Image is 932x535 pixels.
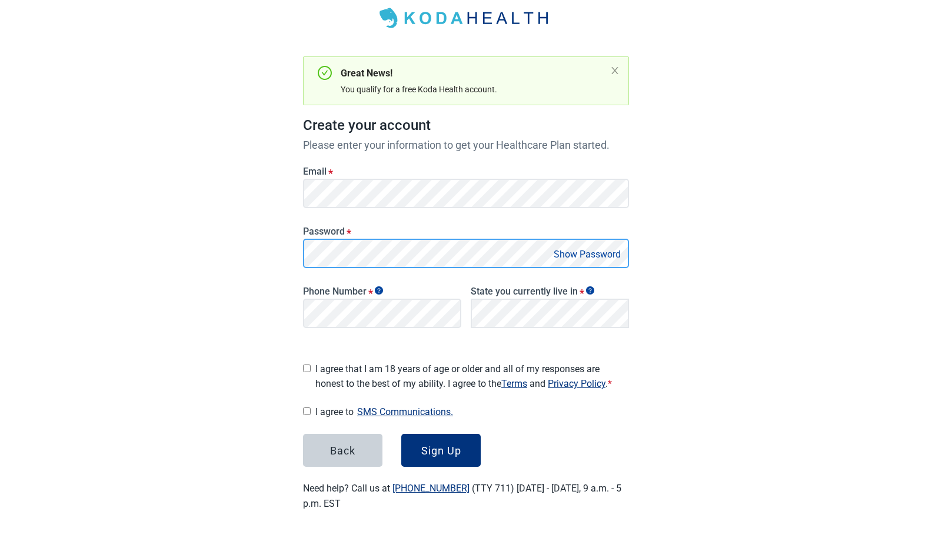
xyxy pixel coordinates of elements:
a: [PHONE_NUMBER] [392,483,470,494]
a: Read our Terms of Service [501,378,527,389]
span: Show tooltip [375,286,383,295]
button: Show SMS communications details [354,404,457,420]
span: I agree that I am 18 years of age or older and all of my responses are honest to the best of my a... [315,362,629,391]
div: You qualify for a free Koda Health account. [341,83,605,96]
p: Please enter your information to get your Healthcare Plan started. [303,137,629,153]
button: close [610,66,620,75]
div: Sign Up [421,444,461,456]
label: Password [303,226,629,237]
span: I agree to [315,404,629,420]
strong: Great News! [341,68,392,79]
label: Phone Number [303,286,461,297]
a: Read our Privacy Policy [548,378,605,389]
div: Back [330,444,355,456]
h1: Create your account [303,115,629,137]
label: Need help? Call us at (TTY 711) [DATE] - [DATE], 9 a.m. - 5 p.m. EST [303,483,621,509]
label: State you currently live in [471,286,629,297]
button: Show Password [550,246,624,262]
span: check-circle [318,66,332,80]
span: Show tooltip [586,286,594,295]
button: Back [303,434,382,467]
label: Email [303,166,629,177]
img: Koda Health [372,4,560,33]
button: Sign Up [401,434,481,467]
